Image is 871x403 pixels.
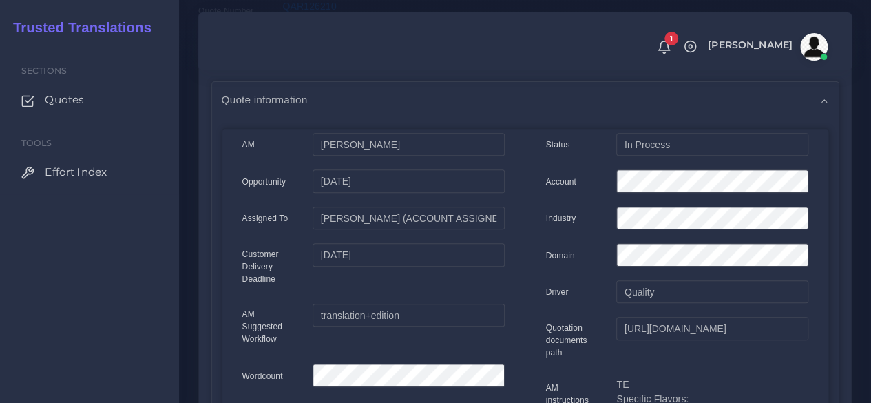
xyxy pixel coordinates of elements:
[242,138,255,151] label: AM
[701,33,832,61] a: [PERSON_NAME]avatar
[21,138,52,148] span: Tools
[546,322,596,359] label: Quotation documents path
[222,92,308,107] span: Quote information
[546,138,570,151] label: Status
[546,249,575,262] label: Domain
[242,308,293,345] label: AM Suggested Workflow
[242,212,288,225] label: Assigned To
[242,176,286,188] label: Opportunity
[21,65,67,76] span: Sections
[546,286,569,298] label: Driver
[708,40,793,50] span: [PERSON_NAME]
[546,176,576,188] label: Account
[3,17,151,39] a: Trusted Translations
[242,370,283,382] label: Wordcount
[313,207,504,230] input: pm
[212,82,839,117] div: Quote information
[652,39,676,54] a: 1
[10,158,169,187] a: Effort Index
[800,33,828,61] img: avatar
[45,92,84,107] span: Quotes
[242,248,293,285] label: Customer Delivery Deadline
[10,85,169,114] a: Quotes
[3,19,151,36] h2: Trusted Translations
[664,32,678,45] span: 1
[45,165,107,180] span: Effort Index
[546,212,576,225] label: Industry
